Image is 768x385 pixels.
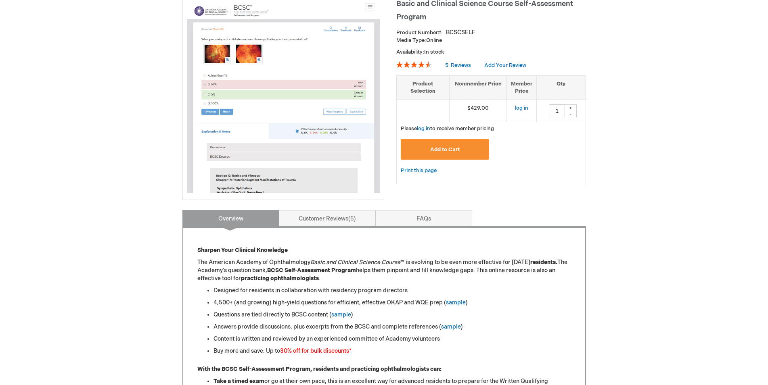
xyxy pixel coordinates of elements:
span: 5 [445,62,448,69]
th: Member Price [507,75,537,100]
a: Customer Reviews5 [279,210,376,226]
img: Basic and Clinical Science Course Self-Assessment Program [187,0,380,193]
em: Basic and Clinical Science Course [310,259,400,266]
a: Overview [182,210,279,226]
span: In stock [424,49,444,55]
strong: Take a timed exam [213,378,264,385]
li: Questions are tied directly to BCSC content ( ) [213,311,571,319]
strong: With the BCSC Self-Assessment Program, residents and practicing ophthalmologists can: [197,366,442,373]
a: sample [331,311,351,318]
a: FAQs [375,210,472,226]
th: Product Selection [397,75,450,100]
strong: Media Type: [396,37,426,44]
strong: Sharpen Your Clinical Knowledge [197,247,288,254]
span: Please to receive member pricing [401,125,494,132]
p: Online [396,37,586,44]
a: Add Your Review [484,62,526,69]
li: 4,500+ (and growing) high-yield questions for efficient, effective OKAP and WQE prep ( ) [213,299,571,307]
li: Designed for residents in collaboration with residency program directors [213,287,571,295]
li: Answers provide discussions, plus excerpts from the BCSC and complete references ( ) [213,323,571,331]
p: Availability: [396,48,586,56]
div: - [565,111,577,117]
a: sample [441,323,461,330]
div: BCSCSELF [446,29,475,37]
li: Content is written and reviewed by an experienced committee of Academy volunteers [213,335,571,343]
a: Print this page [401,166,437,176]
a: 5 Reviews [445,62,472,69]
span: Reviews [451,62,471,69]
td: $429.00 [449,100,507,122]
a: log in [515,105,528,111]
button: Add to Cart [401,139,490,160]
a: sample [446,299,466,306]
span: Add to Cart [430,146,460,153]
strong: BCSC Self-Assessment Program [267,267,356,274]
div: + [565,104,577,111]
p: The American Academy of Ophthalmology ™ is evolving to be even more effective for [DATE] The Acad... [197,258,571,283]
a: log in [417,125,430,132]
strong: residents. [530,259,557,266]
font: 30% off for bulk discounts [280,348,349,354]
div: 92% [396,61,432,68]
th: Qty [537,75,586,100]
strong: Product Number [396,29,443,36]
span: 5 [348,215,356,222]
th: Nonmember Price [449,75,507,100]
input: Qty [549,104,565,117]
strong: practicing ophthalmologists [241,275,319,282]
li: Buy more and save: Up to [213,347,571,355]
